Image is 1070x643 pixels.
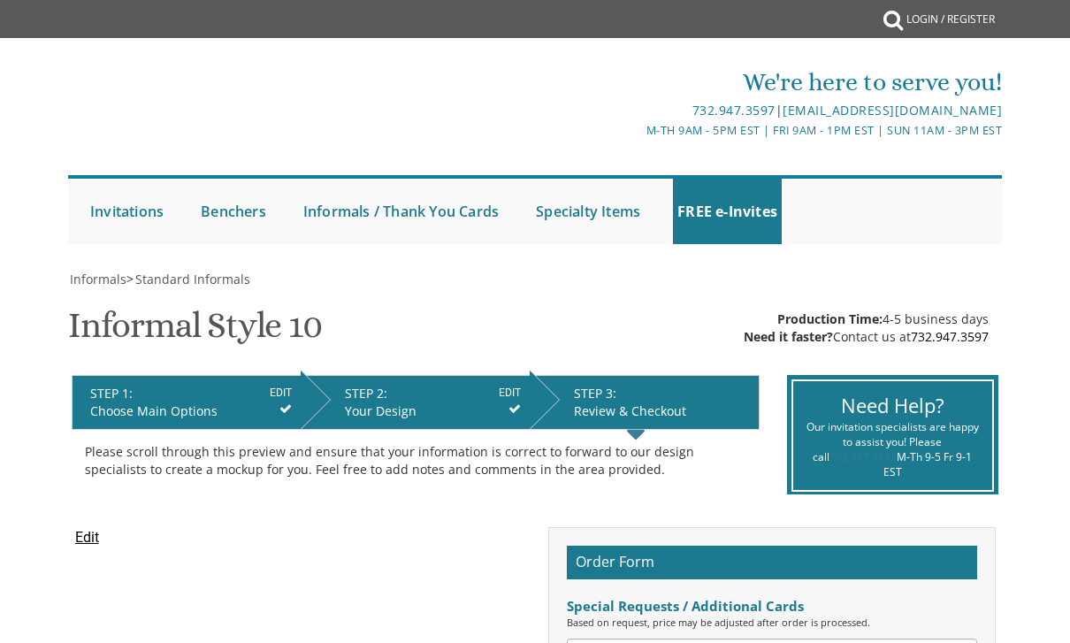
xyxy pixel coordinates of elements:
a: Informals / Thank You Cards [299,179,503,244]
span: Standard Informals [135,271,250,287]
a: [EMAIL_ADDRESS][DOMAIN_NAME] [783,102,1002,119]
div: Special Requests / Additional Cards [567,597,977,616]
span: Informals [70,271,126,287]
div: Choose Main Options [90,402,292,420]
input: EDIT [499,385,521,401]
h1: Informal Style 10 [68,306,322,358]
a: 732.947.3597 [829,449,897,464]
span: Need it faster? [744,328,833,345]
a: Informals [68,271,126,287]
div: Need Help? [806,392,980,419]
div: Please scroll through this preview and ensure that your information is correct to forward to our ... [85,443,746,478]
div: Your Design [345,402,521,420]
div: STEP 1: [90,385,292,402]
a: FREE e-Invites [673,179,782,244]
a: Benchers [196,179,271,244]
div: Based on request, price may be adjusted after order is processed. [567,616,977,630]
a: Invitations [86,179,168,244]
div: | [380,100,1002,121]
a: 732.947.3597 [911,328,989,345]
h2: Order Form [567,546,977,579]
div: STEP 3: [574,385,749,402]
div: Our invitation specialists are happy to assist you! Please call M-Th 9-5 Fr 9-1 EST [806,419,980,480]
div: STEP 2: [345,385,521,402]
input: Edit [75,527,99,548]
input: EDIT [270,385,292,401]
a: Specialty Items [531,179,645,244]
span: > [126,271,250,287]
div: 4-5 business days Contact us at [744,310,989,346]
div: Review & Checkout [574,402,749,420]
span: Production Time: [777,310,883,327]
div: M-Th 9am - 5pm EST | Fri 9am - 1pm EST | Sun 11am - 3pm EST [380,121,1002,140]
a: 732.947.3597 [692,102,776,119]
div: We're here to serve you! [380,65,1002,100]
a: Standard Informals [134,271,250,287]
